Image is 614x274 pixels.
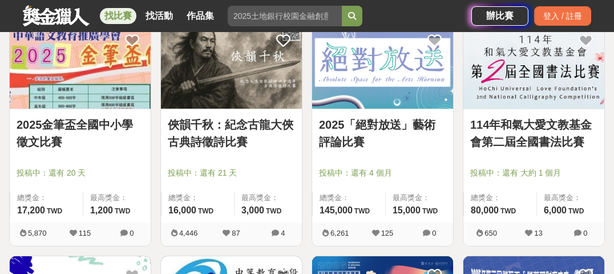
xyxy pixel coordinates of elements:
[422,207,438,215] span: TWD
[179,229,198,237] span: 4,446
[471,6,528,26] a: 辦比賽
[568,207,584,215] span: TWD
[534,229,542,237] span: 13
[28,229,47,237] span: 5,870
[463,22,604,109] img: Cover Image
[241,192,295,204] span: 最高獎金：
[79,229,91,237] span: 115
[241,205,264,215] span: 3,000
[17,205,45,215] span: 17,200
[500,207,516,215] span: TWD
[319,167,446,179] span: 投稿中：還有 4 個月
[141,8,177,24] a: 找活動
[47,207,62,215] span: TWD
[534,6,591,26] div: 登入 / 註冊
[319,116,446,150] a: 2025「絕對放送」藝術評論比賽
[312,22,453,109] a: Cover Image
[471,192,530,204] span: 總獎金：
[393,192,446,204] span: 最高獎金：
[471,205,499,215] span: 80,000
[381,229,394,237] span: 125
[17,167,144,179] span: 投稿中：還有 20 天
[168,205,196,215] span: 16,000
[115,207,130,215] span: TWD
[463,22,604,109] a: Cover Image
[354,207,370,215] span: TWD
[281,229,285,237] span: 4
[330,229,349,237] span: 6,261
[90,205,113,215] span: 1,200
[583,229,587,237] span: 0
[10,22,151,109] img: Cover Image
[470,167,597,179] span: 投稿中：還有 大約 1 個月
[393,205,421,215] span: 15,000
[182,8,219,24] a: 作品集
[130,229,134,237] span: 0
[161,22,302,109] a: Cover Image
[228,6,342,26] input: 2025土地銀行校園金融創意挑戰賽：從你出發 開啟智慧金融新頁
[544,205,567,215] span: 6,000
[320,205,353,215] span: 145,000
[17,116,144,150] a: 2025金筆盃全國中小學徵文比賽
[198,207,213,215] span: TWD
[232,229,240,237] span: 87
[312,22,453,109] img: Cover Image
[161,22,302,109] img: Cover Image
[266,207,281,215] span: TWD
[168,116,295,150] a: 俠韻千秋：紀念古龍大俠古典詩徵詩比賽
[432,229,436,237] span: 0
[168,192,227,204] span: 總獎金：
[90,192,144,204] span: 最高獎金：
[168,167,295,179] span: 投稿中：還有 21 天
[484,229,497,237] span: 650
[100,8,136,24] a: 找比賽
[320,192,378,204] span: 總獎金：
[17,192,76,204] span: 總獎金：
[10,22,151,109] a: Cover Image
[470,116,597,150] a: 114年和氣大愛文教基金會第二屆全國書法比賽
[544,192,597,204] span: 最高獎金：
